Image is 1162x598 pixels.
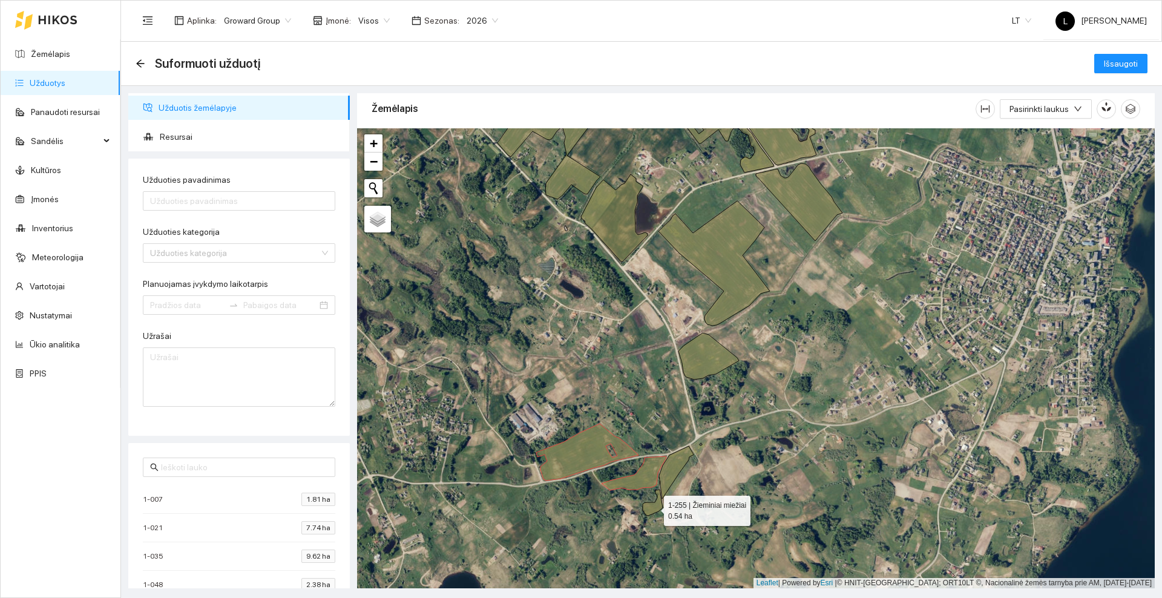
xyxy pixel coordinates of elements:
input: Planuojamas įvykdymo laikotarpis [150,298,224,312]
a: Kultūros [31,165,61,175]
span: 9.62 ha [301,550,335,563]
a: Panaudoti resursai [31,107,100,117]
label: Užduoties pavadinimas [143,174,231,186]
span: 2026 [467,11,498,30]
span: Aplinka : [187,14,217,27]
input: Užduoties pavadinimas [143,191,335,211]
span: Pasirinkti laukus [1009,102,1069,116]
a: Įmonės [31,194,59,204]
button: menu-fold [136,8,160,33]
a: Esri [821,579,833,587]
span: Visos [358,11,390,30]
span: Suformuoti užduotį [155,54,260,73]
span: LT [1012,11,1031,30]
span: 7.74 ha [301,521,335,534]
span: to [229,300,238,310]
span: 1-021 [143,522,169,534]
span: 2.38 ha [301,578,335,591]
span: 1.81 ha [301,493,335,506]
a: Ūkio analitika [30,340,80,349]
button: Pasirinkti laukusdown [1000,99,1092,119]
span: down [1074,105,1082,114]
a: Inventorius [32,223,73,233]
a: Layers [364,206,391,232]
input: Ieškoti lauko [161,461,328,474]
span: Įmonė : [326,14,351,27]
span: Sezonas : [424,14,459,27]
span: L [1063,11,1068,31]
div: Atgal [136,59,145,69]
a: Nustatymai [30,310,72,320]
a: Vartotojai [30,281,65,291]
input: Užduoties kategorija [150,244,320,262]
label: Planuojamas įvykdymo laikotarpis [143,278,268,291]
span: Resursai [160,125,340,149]
a: Meteorologija [32,252,84,262]
button: Initiate a new search [364,179,382,197]
span: Sandėlis [31,129,100,153]
textarea: Užrašai [143,347,335,407]
a: Užduotys [30,78,65,88]
span: swap-right [229,300,238,310]
span: + [370,136,378,151]
span: menu-fold [142,15,153,26]
span: Užduotis žemėlapyje [159,96,340,120]
span: | [835,579,837,587]
span: column-width [976,104,994,114]
a: Leaflet [757,579,778,587]
span: Groward Group [224,11,291,30]
button: Išsaugoti [1094,54,1147,73]
label: Užrašai [143,330,171,343]
input: Pabaigos data [243,298,317,312]
span: search [150,463,159,471]
a: Žemėlapis [31,49,70,59]
span: − [370,154,378,169]
span: arrow-left [136,59,145,68]
span: layout [174,16,184,25]
span: 1-048 [143,579,169,591]
label: Užduoties kategorija [143,226,220,238]
a: PPIS [30,369,47,378]
div: Žemėlapis [372,91,976,126]
a: Zoom in [364,134,382,153]
span: Išsaugoti [1104,57,1138,70]
span: 1-035 [143,550,169,562]
div: | Powered by © HNIT-[GEOGRAPHIC_DATA]; ORT10LT ©, Nacionalinė žemės tarnyba prie AM, [DATE]-[DATE] [753,578,1155,588]
span: 1-007 [143,493,169,505]
span: calendar [412,16,421,25]
span: [PERSON_NAME] [1055,16,1147,25]
a: Zoom out [364,153,382,171]
button: column-width [976,99,995,119]
span: shop [313,16,323,25]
